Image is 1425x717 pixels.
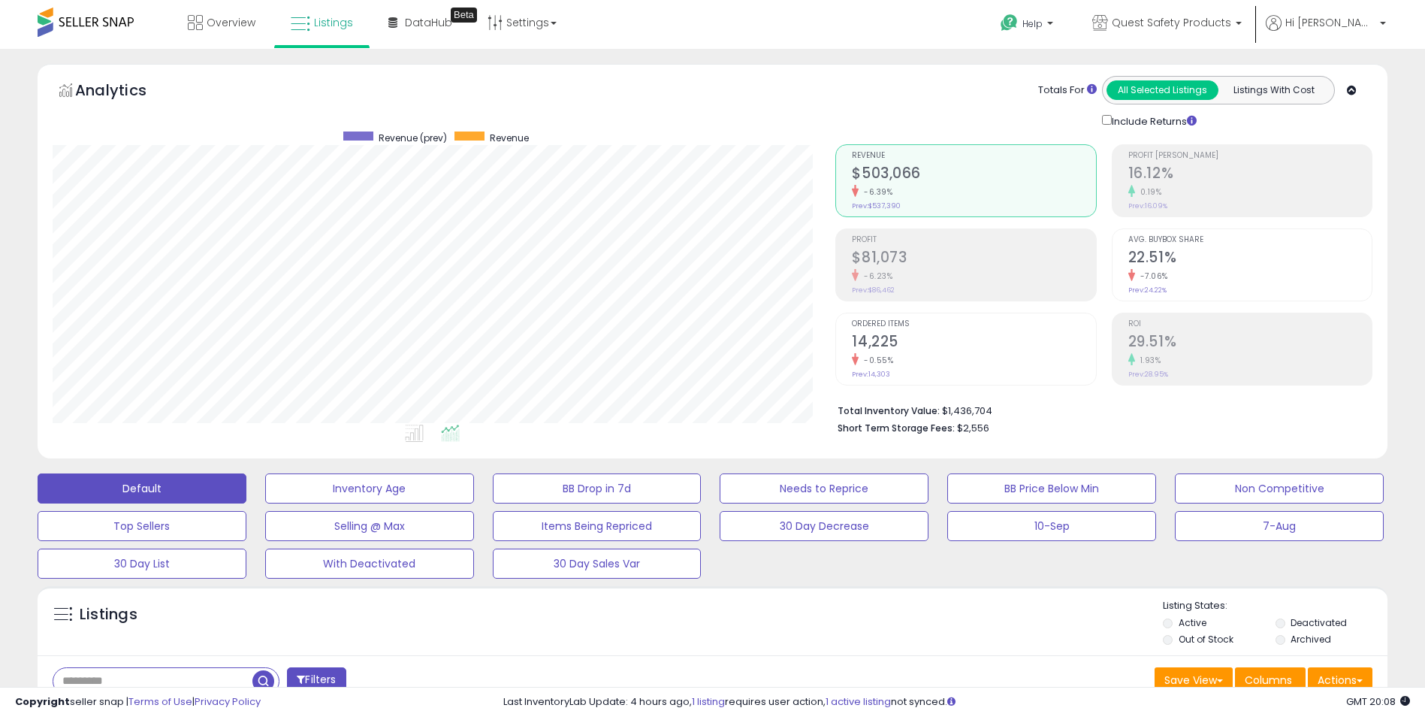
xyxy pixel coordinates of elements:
button: BB Price Below Min [947,473,1156,504]
div: Totals For [1038,83,1097,98]
h2: 16.12% [1128,165,1372,185]
small: 0.19% [1135,186,1162,198]
button: Inventory Age [265,473,474,504]
b: Total Inventory Value: [838,404,940,417]
span: $2,556 [957,421,989,435]
strong: Copyright [15,694,70,709]
div: Tooltip anchor [451,8,477,23]
button: Actions [1308,667,1372,693]
li: $1,436,704 [838,401,1361,419]
button: 30 Day List [38,549,246,579]
h2: $503,066 [852,165,1095,185]
h2: 14,225 [852,333,1095,353]
small: Prev: $537,390 [852,201,901,210]
label: Archived [1291,633,1331,646]
button: BB Drop in 7d [493,473,702,504]
label: Deactivated [1291,616,1347,629]
span: Columns [1245,673,1292,688]
small: Prev: $86,462 [852,286,895,295]
span: DataHub [405,15,452,30]
button: Selling @ Max [265,511,474,541]
small: Prev: 28.95% [1128,370,1168,379]
span: Ordered Items [852,320,1095,328]
small: Prev: 14,303 [852,370,890,379]
button: Listings With Cost [1218,80,1330,100]
small: Prev: 24.22% [1128,286,1167,295]
button: Default [38,473,246,504]
span: ROI [1128,320,1372,328]
span: Overview [207,15,255,30]
a: Hi [PERSON_NAME] [1266,15,1386,49]
div: Include Returns [1091,112,1215,129]
a: Help [989,2,1068,49]
h2: $81,073 [852,249,1095,269]
small: Prev: 16.09% [1128,201,1167,210]
h5: Analytics [75,80,176,104]
button: Non Competitive [1175,473,1384,504]
button: With Deactivated [265,549,474,579]
button: 30 Day Sales Var [493,549,702,579]
small: -6.23% [859,271,892,282]
span: Hi [PERSON_NAME] [1285,15,1375,30]
small: 1.93% [1135,355,1161,366]
small: -0.55% [859,355,893,366]
span: Quest Safety Products [1112,15,1231,30]
span: Revenue [852,152,1095,160]
span: Avg. Buybox Share [1128,236,1372,244]
button: 10-Sep [947,511,1156,541]
i: Get Help [1000,14,1019,32]
button: Needs to Reprice [720,473,928,504]
span: Revenue [490,132,529,144]
a: 1 listing [692,694,725,709]
button: Top Sellers [38,511,246,541]
a: 1 active listing [826,694,891,709]
label: Active [1179,616,1206,629]
label: Out of Stock [1179,633,1233,646]
div: Last InventoryLab Update: 4 hours ago, requires user action, not synced. [503,695,1410,709]
span: Revenue (prev) [379,132,447,144]
small: -7.06% [1135,271,1168,282]
h5: Listings [80,604,137,625]
div: seller snap | | [15,695,261,709]
b: Short Term Storage Fees: [838,422,955,434]
a: Terms of Use [128,694,192,709]
button: 30 Day Decrease [720,511,928,541]
h2: 29.51% [1128,333,1372,353]
button: Filters [287,667,346,694]
button: Columns [1235,667,1306,693]
span: Profit [852,236,1095,244]
span: Profit [PERSON_NAME] [1128,152,1372,160]
span: 2025-08-15 20:08 GMT [1346,694,1410,709]
a: Privacy Policy [195,694,261,709]
span: Help [1022,17,1043,30]
button: 7-Aug [1175,511,1384,541]
span: Listings [314,15,353,30]
button: Items Being Repriced [493,511,702,541]
p: Listing States: [1163,599,1387,613]
h2: 22.51% [1128,249,1372,269]
button: Save View [1155,667,1233,693]
small: -6.39% [859,186,892,198]
button: All Selected Listings [1106,80,1218,100]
